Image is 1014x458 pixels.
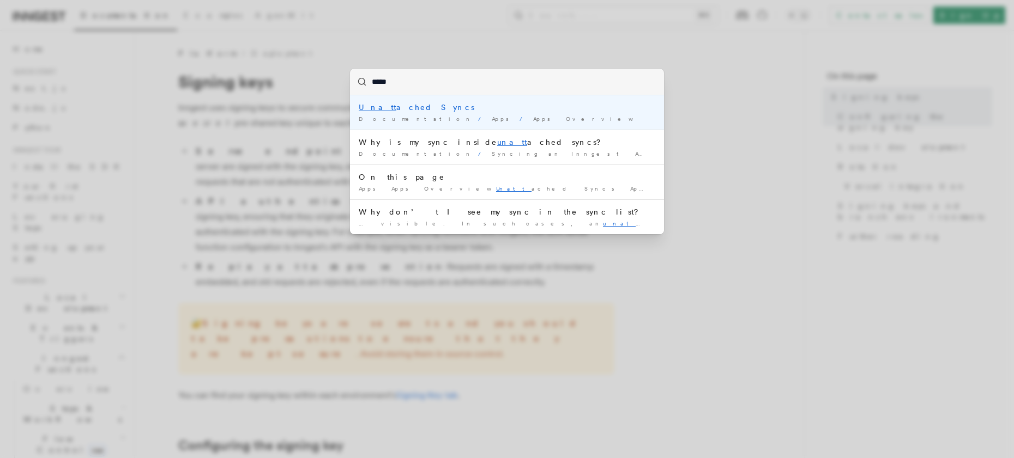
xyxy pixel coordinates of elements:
mark: Unatt [496,185,532,192]
span: Syncing an Inngest App [492,150,651,157]
div: On this page [359,172,655,182]
span: / [520,115,529,122]
span: Documentation [359,115,474,122]
div: Why don’t I see my sync in the sync list? [359,206,655,217]
mark: unatt [497,138,527,146]
div: Apps Apps Overview ached Syncs App management Overview Syncs Archive … [359,185,655,193]
mark: unatt [603,220,649,227]
span: Apps [492,115,515,122]
span: Apps Overview [533,115,638,122]
span: Documentation [359,150,474,157]
div: ached Syncs [359,102,655,113]
span: / [478,115,487,122]
div: Why is my sync inside ached syncs? [359,137,655,148]
mark: Unatt [359,103,396,112]
div: … visible. In such cases, an ached sync (a sync without … [359,219,655,228]
span: / [478,150,487,157]
span: / [654,150,663,157]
